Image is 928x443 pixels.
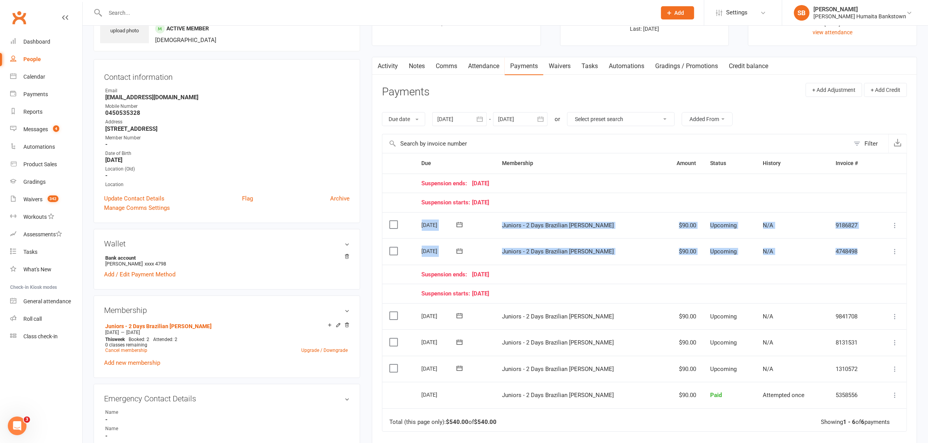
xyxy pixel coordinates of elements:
[710,222,737,229] span: Upcoming
[813,13,906,20] div: [PERSON_NAME] Humaita Bankstown
[23,144,55,150] div: Automations
[502,392,614,399] span: Juniors - 2 Days Brazilian [PERSON_NAME]
[8,417,27,435] iframe: Intercom live chat
[10,226,82,243] a: Assessments
[104,254,350,268] li: [PERSON_NAME]
[23,316,42,322] div: Roll call
[794,5,810,21] div: SB
[105,172,350,179] strong: -
[422,336,458,348] div: [DATE]
[23,214,47,220] div: Workouts
[23,333,58,339] div: Class check-in
[422,362,458,374] div: [DATE]
[659,238,703,265] td: $90.00
[675,10,684,16] span: Add
[659,382,703,408] td: $90.00
[105,134,350,142] div: Member Number
[864,83,907,97] button: + Add Credit
[104,70,350,81] h3: Contact information
[389,419,497,425] div: Total (this page only): of
[105,103,350,110] div: Mobile Number
[23,56,41,62] div: People
[23,109,42,115] div: Reports
[10,243,82,261] a: Tasks
[422,290,472,297] span: Suspension starts:
[105,342,147,348] span: 0 classes remaining
[10,103,82,121] a: Reports
[23,74,45,80] div: Calendar
[105,165,350,173] div: Location (Old)
[104,194,164,203] a: Update Contact Details
[603,57,650,75] a: Automations
[105,255,346,261] strong: Bank account
[502,222,614,229] span: Juniors - 2 Days Brazilian [PERSON_NAME]
[104,306,350,315] h3: Membership
[103,329,350,336] div: —
[430,57,463,75] a: Comms
[763,339,774,346] span: N/A
[382,134,850,153] input: Search by invoice number
[9,8,29,27] a: Clubworx
[829,153,876,173] th: Invoice #
[105,432,350,439] strong: -
[659,212,703,239] td: $90.00
[422,245,458,257] div: [DATE]
[502,313,614,320] span: Juniors - 2 Days Brazilian [PERSON_NAME]
[403,57,430,75] a: Notes
[726,4,748,21] span: Settings
[48,195,58,202] span: 342
[763,366,774,373] span: N/A
[659,329,703,356] td: $90.00
[104,394,350,403] h3: Emergency Contact Details
[105,337,114,342] span: This
[105,156,350,163] strong: [DATE]
[105,425,170,432] div: Name
[763,392,805,399] span: Attempted once
[10,261,82,278] a: What's New
[829,382,876,408] td: 5358556
[10,86,82,103] a: Payments
[422,290,869,297] div: [DATE]
[576,57,603,75] a: Tasks
[422,199,472,206] span: Suspension starts:
[495,153,659,173] th: Membership
[10,208,82,226] a: Workouts
[463,57,505,75] a: Attendance
[710,392,722,399] span: Paid
[105,409,170,416] div: Name
[105,141,350,148] strong: -
[422,180,472,187] span: Suspension ends:
[10,310,82,328] a: Roll call
[105,323,212,329] a: Juniors - 2 Days Brazilian [PERSON_NAME]
[23,196,42,202] div: Waivers
[23,298,71,304] div: General attendance
[659,356,703,382] td: $90.00
[104,270,175,279] a: Add / Edit Payment Method
[105,87,350,95] div: Email
[703,153,756,173] th: Status
[806,83,862,97] button: + Add Adjustment
[23,126,48,132] div: Messages
[372,57,403,75] a: Activity
[829,303,876,330] td: 9841708
[446,418,468,425] strong: $540.00
[10,156,82,173] a: Product Sales
[153,337,177,342] span: Attended: 2
[10,121,82,138] a: Messages 4
[864,139,878,148] div: Filter
[502,339,614,346] span: Juniors - 2 Days Brazilian [PERSON_NAME]
[105,125,350,132] strong: [STREET_ADDRESS]
[850,134,888,153] button: Filter
[23,161,57,167] div: Product Sales
[104,239,350,248] h3: Wallet
[23,179,46,185] div: Gradings
[10,33,82,51] a: Dashboard
[813,29,852,35] a: view attendance
[474,418,497,425] strong: $540.00
[105,94,350,101] strong: [EMAIL_ADDRESS][DOMAIN_NAME]
[505,57,543,75] a: Payments
[104,203,170,213] a: Manage Comms Settings
[650,57,723,75] a: Gradings / Promotions
[103,7,651,18] input: Search...
[105,150,350,157] div: Date of Birth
